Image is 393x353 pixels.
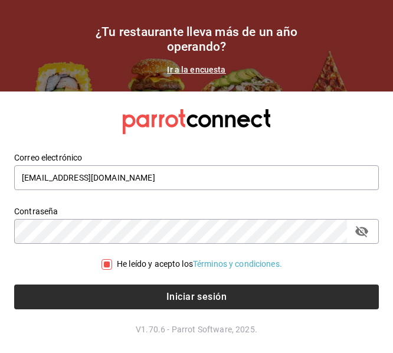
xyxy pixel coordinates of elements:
[14,207,379,215] label: Contraseña
[352,221,372,241] button: passwordField
[14,323,379,335] p: V1.70.6 - Parrot Software, 2025.
[14,165,379,190] input: Ingresa tu correo electrónico
[167,65,225,74] a: Ir a la encuesta
[14,153,379,162] label: Correo electrónico
[14,285,379,309] button: Iniciar sesión
[78,25,315,54] h1: ¿Tu restaurante lleva más de un año operando?
[193,259,282,269] a: Términos y condiciones.
[117,258,282,270] div: He leído y acepto los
